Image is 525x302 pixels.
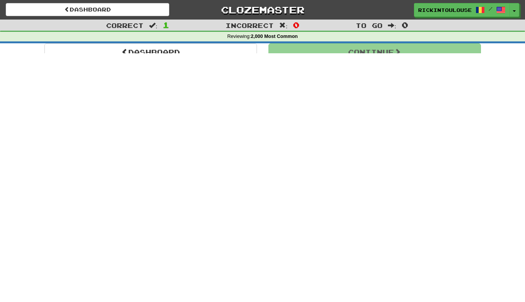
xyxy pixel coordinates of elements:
a: Clozemaster [181,3,344,16]
span: 1 [163,20,169,30]
a: Dashboard [44,43,257,61]
span: Correct [106,21,144,29]
span: / [489,6,492,11]
span: : [149,22,157,29]
span: : [388,22,396,29]
span: Incorrect [226,21,274,29]
button: Continue [268,43,481,61]
a: RickinToulouse / [414,3,510,17]
span: RickinToulouse [418,7,472,13]
span: 0 [293,20,299,30]
strong: 2,000 Most Common [251,34,298,39]
span: 0 [402,20,408,30]
span: To go [356,21,383,29]
a: Dashboard [6,3,169,16]
span: : [279,22,288,29]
